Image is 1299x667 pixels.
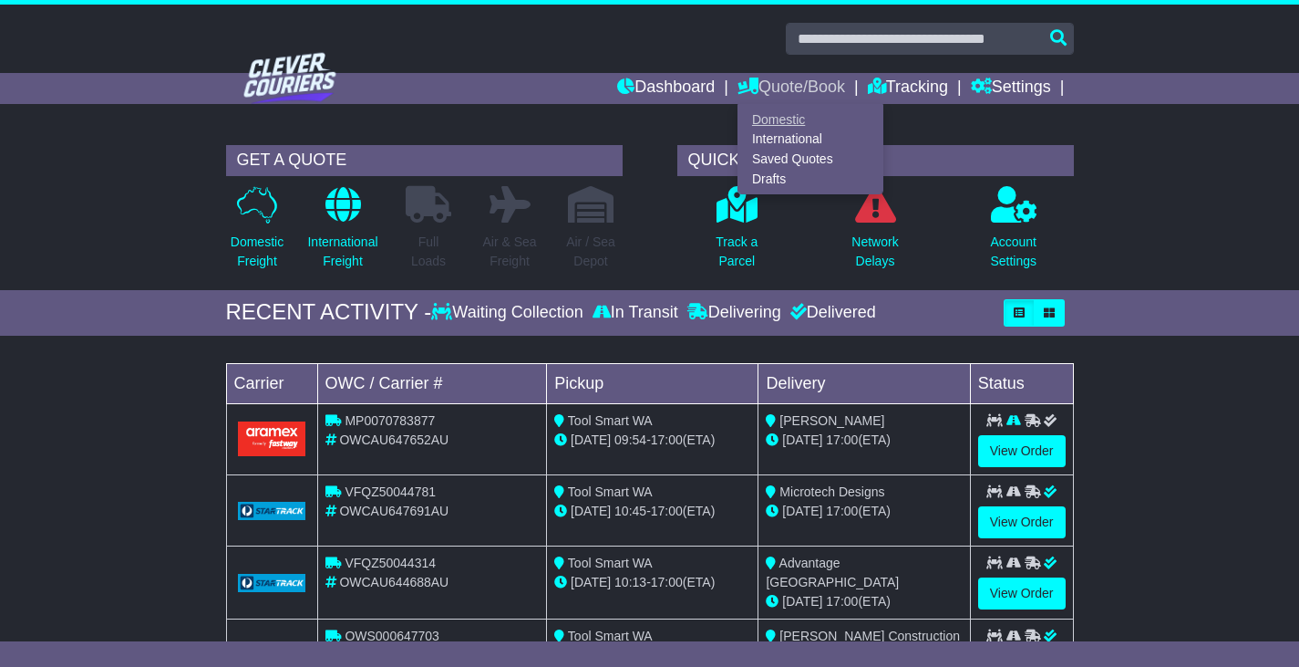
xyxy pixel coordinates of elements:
[238,502,306,520] img: GetCarrierServiceLogo
[614,504,646,518] span: 10:45
[571,504,611,518] span: [DATE]
[345,413,435,428] span: MP0070783877
[554,502,750,521] div: - (ETA)
[571,433,611,447] span: [DATE]
[990,233,1036,271] p: Account Settings
[868,73,948,104] a: Tracking
[737,73,845,104] a: Quote/Book
[406,233,451,271] p: Full Loads
[716,233,758,271] p: Track a Parcel
[779,629,960,643] span: [PERSON_NAME] Construction
[566,233,615,271] p: Air / Sea Depot
[339,575,448,589] span: OWCAU644688AU
[617,73,715,104] a: Dashboard
[683,303,786,323] div: Delivering
[738,130,882,150] a: International
[238,422,306,455] img: Aramex.png
[826,594,858,609] span: 17:00
[226,145,623,176] div: GET A QUOTE
[568,413,653,428] span: Tool Smart WA
[230,185,284,281] a: DomesticFreight
[970,363,1073,403] td: Status
[766,502,962,521] div: (ETA)
[307,233,377,271] p: International Freight
[782,504,822,518] span: [DATE]
[568,485,653,499] span: Tool Smart WA
[651,575,683,589] span: 17:00
[345,556,436,570] span: VFQZ50044314
[738,109,882,130] a: Domestic
[766,431,962,450] div: (ETA)
[737,104,883,194] div: Quote/Book
[971,73,1051,104] a: Settings
[782,594,822,609] span: [DATE]
[651,504,683,518] span: 17:00
[614,575,646,589] span: 10:13
[614,433,646,447] span: 09:54
[226,299,432,326] div: RECENT ACTIVITY -
[226,363,317,403] td: Carrier
[568,629,653,643] span: Tool Smart WA
[345,485,436,499] span: VFQZ50044781
[571,575,611,589] span: [DATE]
[978,578,1066,610] a: View Order
[317,363,547,403] td: OWC / Carrier #
[826,504,858,518] span: 17:00
[568,556,653,570] span: Tool Smart WA
[989,185,1037,281] a: AccountSettings
[738,169,882,189] a: Drafts
[238,574,306,592] img: GetCarrierServiceLogo
[851,233,898,271] p: Network Delays
[554,573,750,592] div: - (ETA)
[715,185,758,281] a: Track aParcel
[339,433,448,447] span: OWCAU647652AU
[826,433,858,447] span: 17:00
[766,592,962,611] div: (ETA)
[306,185,378,281] a: InternationalFreight
[978,435,1066,467] a: View Order
[588,303,683,323] div: In Transit
[779,485,884,499] span: Microtech Designs
[554,431,750,450] div: - (ETA)
[851,185,899,281] a: NetworkDelays
[231,233,284,271] p: Domestic Freight
[782,433,822,447] span: [DATE]
[766,556,899,589] span: Advantage [GEOGRAPHIC_DATA]
[345,629,439,643] span: OWS000647703
[738,150,882,170] a: Saved Quotes
[779,413,884,428] span: [PERSON_NAME]
[547,363,758,403] td: Pickup
[339,504,448,518] span: OWCAU647691AU
[786,303,876,323] div: Delivered
[677,145,1074,176] div: QUICK ACTIONS
[978,506,1066,538] a: View Order
[758,363,970,403] td: Delivery
[482,233,536,271] p: Air & Sea Freight
[651,433,683,447] span: 17:00
[431,303,587,323] div: Waiting Collection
